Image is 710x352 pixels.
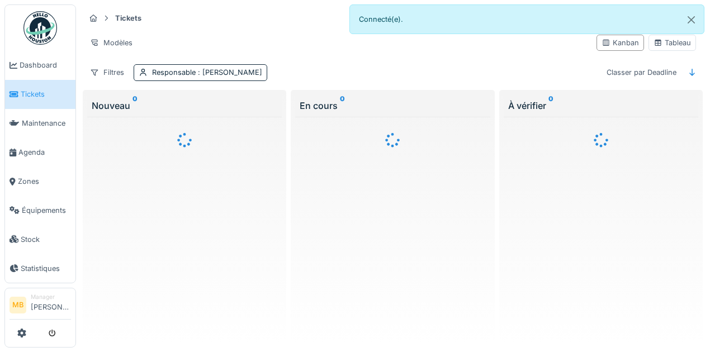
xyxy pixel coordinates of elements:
a: Statistiques [5,254,75,283]
a: Maintenance [5,109,75,138]
div: Connecté(e). [349,4,704,34]
a: Stock [5,225,75,254]
span: Agenda [18,147,71,158]
a: Zones [5,167,75,196]
a: Agenda [5,138,75,167]
div: Kanban [602,37,639,48]
li: [PERSON_NAME] [31,293,71,317]
span: Dashboard [20,60,71,70]
span: Zones [18,176,71,187]
sup: 0 [132,99,138,112]
span: Maintenance [22,118,71,129]
a: Tickets [5,80,75,109]
img: Badge_color-CXgf-gQk.svg [23,11,57,45]
span: Statistiques [21,263,71,274]
span: : [PERSON_NAME] [196,68,262,77]
span: Équipements [22,205,71,216]
span: Tickets [21,89,71,99]
sup: 0 [340,99,345,112]
div: Manager [31,293,71,301]
div: Classer par Deadline [602,64,681,80]
span: Stock [21,234,71,245]
a: Équipements [5,196,75,225]
li: MB [10,297,26,313]
div: À vérifier [508,99,694,112]
div: Responsable [152,67,262,78]
a: Dashboard [5,51,75,80]
div: Nouveau [92,99,277,112]
a: MB Manager[PERSON_NAME] [10,293,71,320]
button: Close [679,5,704,35]
div: Filtres [85,64,129,80]
div: Tableau [654,37,691,48]
div: Modèles [85,35,138,51]
sup: 0 [548,99,553,112]
div: En cours [300,99,485,112]
strong: Tickets [111,13,146,23]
